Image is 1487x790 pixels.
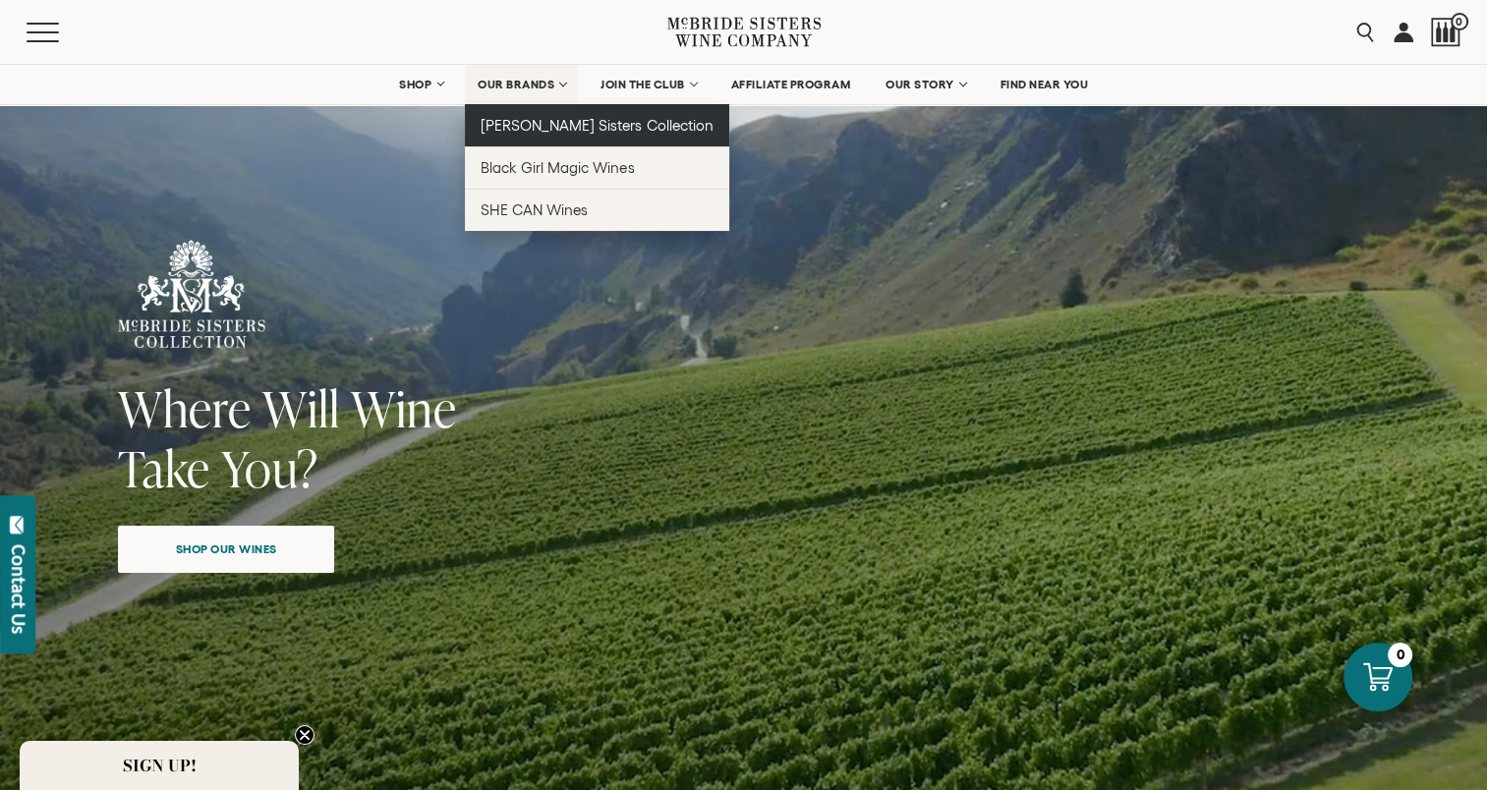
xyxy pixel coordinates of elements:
a: SHOP [386,65,455,104]
a: [PERSON_NAME] Sisters Collection [465,104,729,146]
span: [PERSON_NAME] Sisters Collection [481,117,714,134]
a: OUR BRANDS [465,65,578,104]
span: SIGN UP! [123,754,197,777]
button: Mobile Menu Trigger [27,23,97,42]
span: OUR STORY [886,78,954,91]
span: SHOP [399,78,432,91]
span: 0 [1451,13,1468,30]
button: Close teaser [295,725,315,745]
div: Contact Us [9,544,29,634]
a: OUR STORY [873,65,978,104]
span: SHE CAN Wines [481,201,588,218]
span: AFFILIATE PROGRAM [731,78,851,91]
span: Take [118,434,210,502]
div: 0 [1388,643,1412,667]
a: SHE CAN Wines [465,189,729,231]
span: FIND NEAR YOU [1001,78,1089,91]
span: OUR BRANDS [478,78,554,91]
span: Shop our wines [142,530,312,568]
span: JOIN THE CLUB [601,78,685,91]
a: AFFILIATE PROGRAM [718,65,864,104]
span: Wine [351,374,457,442]
span: Black Girl Magic Wines [481,159,634,176]
span: You? [221,434,318,502]
a: FIND NEAR YOU [988,65,1102,104]
div: SIGN UP!Close teaser [20,741,299,790]
span: Will [262,374,340,442]
a: Shop our wines [118,526,334,573]
a: JOIN THE CLUB [588,65,709,104]
a: Black Girl Magic Wines [465,146,729,189]
span: Where [118,374,252,442]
